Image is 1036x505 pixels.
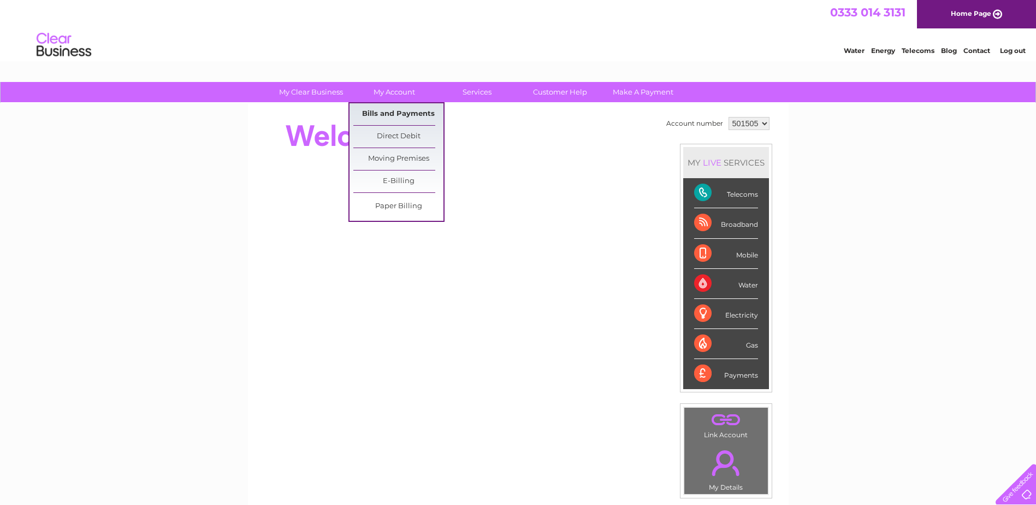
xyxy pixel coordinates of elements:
[687,444,765,482] a: .
[694,329,758,359] div: Gas
[353,126,443,148] a: Direct Debit
[687,410,765,430] a: .
[349,82,439,102] a: My Account
[694,269,758,299] div: Water
[353,103,443,125] a: Bills and Payments
[432,82,522,102] a: Services
[963,46,990,55] a: Contact
[353,171,443,192] a: E-Billing
[266,82,356,102] a: My Clear Business
[353,196,443,218] a: Paper Billing
[844,46,865,55] a: Water
[515,82,605,102] a: Customer Help
[36,28,92,62] img: logo.png
[598,82,688,102] a: Make A Payment
[830,5,905,19] a: 0333 014 3131
[683,147,769,178] div: MY SERVICES
[694,239,758,269] div: Mobile
[684,407,768,442] td: Link Account
[941,46,957,55] a: Blog
[694,178,758,208] div: Telecoms
[871,46,895,55] a: Energy
[694,299,758,329] div: Electricity
[684,441,768,495] td: My Details
[694,208,758,238] div: Broadband
[694,359,758,389] div: Payments
[353,148,443,170] a: Moving Premises
[664,114,726,133] td: Account number
[261,6,777,53] div: Clear Business is a trading name of Verastar Limited (registered in [GEOGRAPHIC_DATA] No. 3667643...
[902,46,934,55] a: Telecoms
[701,157,724,168] div: LIVE
[1000,46,1026,55] a: Log out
